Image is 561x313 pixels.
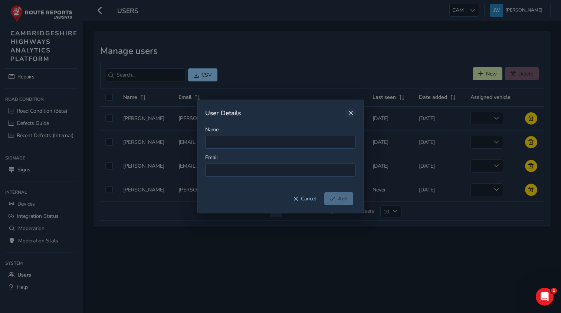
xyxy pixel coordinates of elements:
[205,154,218,161] label: Email
[288,192,322,205] button: Cancel
[301,195,316,202] span: Cancel
[551,288,557,294] span: 1
[345,108,356,118] button: Close
[205,109,345,117] div: User Details
[205,126,219,133] label: Name
[536,288,554,306] iframe: Intercom live chat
